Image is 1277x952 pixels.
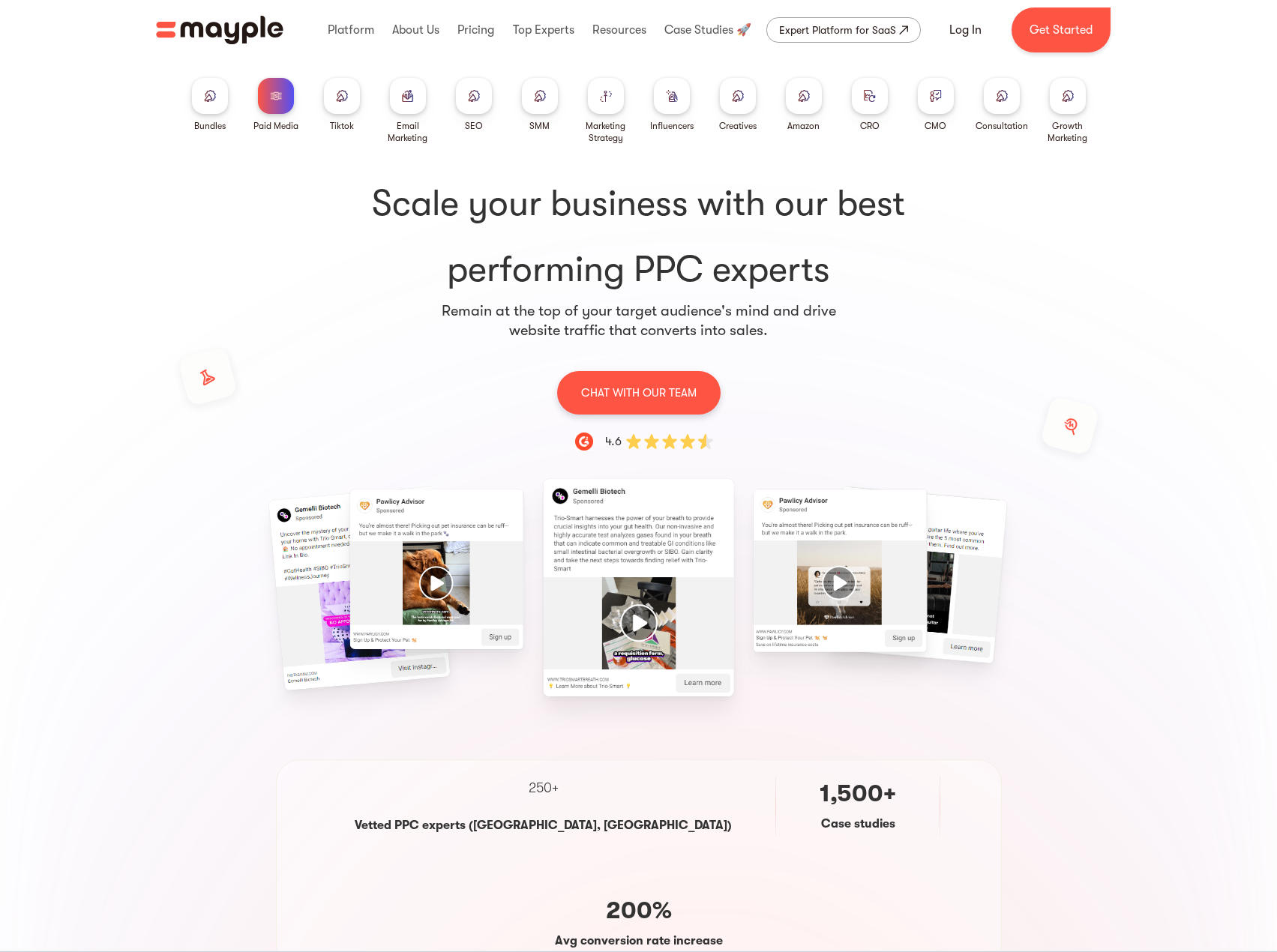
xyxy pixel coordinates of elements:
[324,6,378,54] div: Platform
[779,21,896,39] div: Expert Platform for SaaS
[1012,7,1111,52] a: Get Started
[509,6,578,54] div: Top Experts
[976,78,1028,132] a: Consultation
[529,778,559,798] p: 250+
[388,6,443,54] div: About Us
[156,16,283,44] img: Mayple logo
[381,120,435,144] div: Email Marketing
[1041,78,1095,144] a: Growth Marketing
[324,78,360,132] a: Tiktok
[557,370,721,415] a: CHAT WITH OUR TEAM
[1202,880,1277,952] iframe: Chat Widget
[821,815,895,833] p: Case studies
[355,816,732,834] p: Vetted PPC experts ([GEOGRAPHIC_DATA], [GEOGRAPHIC_DATA])
[650,120,694,132] div: Influencers
[156,16,283,44] a: home
[589,6,650,54] div: Resources
[976,120,1028,132] div: Consultation
[183,180,1095,294] h1: performing PPC experts
[606,896,672,926] p: 200%
[465,120,483,132] div: SEO
[719,120,757,132] div: Creatives
[152,493,318,684] div: 4 / 15
[253,78,298,132] a: Paid Media
[253,120,298,132] div: Paid Media
[330,120,354,132] div: Tiktok
[183,180,1095,228] span: Scale your business with our best
[192,78,228,132] a: Bundles
[931,12,1000,48] a: Log In
[556,493,721,682] div: 6 / 15
[579,120,633,144] div: Marketing Strategy
[925,120,946,132] div: CMO
[787,120,820,132] div: Amazon
[555,932,723,950] p: Avg conversion rate increase
[650,78,694,132] a: Influencers
[757,493,923,648] div: 7 / 15
[959,493,1125,657] div: 8 / 15
[522,78,558,132] a: SMM
[456,78,492,132] a: SEO
[194,120,226,132] div: Bundles
[381,78,435,144] a: Email Marketing
[852,78,888,132] a: CRO
[581,383,697,403] p: CHAT WITH OUR TEAM
[820,779,896,809] p: 1,500+
[918,78,954,132] a: CMO
[1041,120,1095,144] div: Growth Marketing
[354,493,520,645] div: 5 / 15
[529,120,550,132] div: SMM
[860,120,880,132] div: CRO
[766,17,921,43] a: Expert Platform for SaaS
[441,301,837,340] p: Remain at the top of your target audience's mind and drive website traffic that converts into sales.
[454,6,498,54] div: Pricing
[579,78,633,144] a: Marketing Strategy
[605,433,622,451] div: 4.6
[786,78,822,132] a: Amazon
[719,78,757,132] a: Creatives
